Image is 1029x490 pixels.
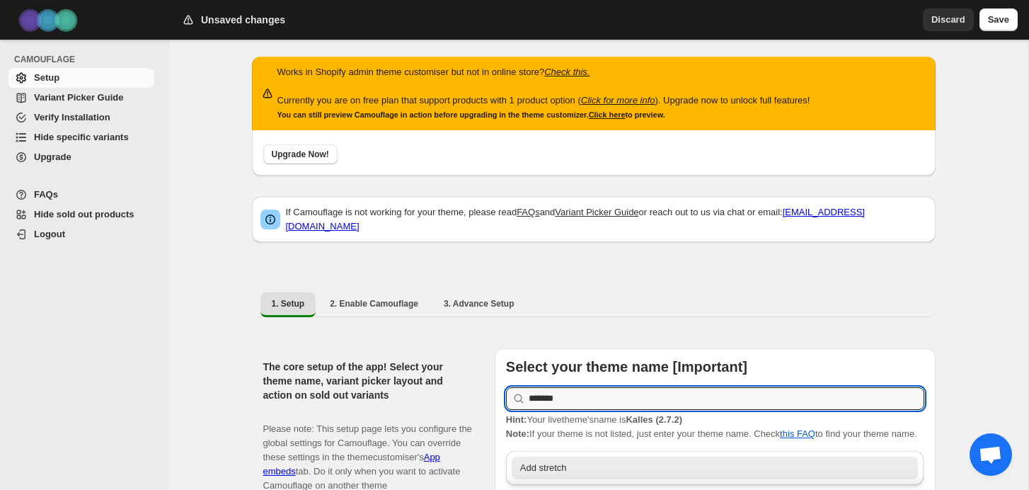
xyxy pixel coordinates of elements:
span: 3. Advance Setup [444,298,514,309]
span: FAQs [34,189,58,200]
span: Verify Installation [34,112,110,122]
button: Save [979,8,1018,31]
div: Add stretch [520,461,910,475]
h2: The core setup of the app! Select your theme name, variant picker layout and action on sold out v... [263,360,472,402]
strong: Kalles (2.7.2) [626,414,682,425]
strong: Hint: [506,414,527,425]
span: Setup [34,72,59,83]
div: Open chat [970,433,1012,476]
span: Hide sold out products [34,209,134,220]
button: Upgrade Now! [263,144,338,164]
a: Click here [589,110,626,119]
span: Upgrade [34,152,71,162]
p: Currently you are on free plan that support products with 1 product option ( ). Upgrade now to un... [277,93,810,108]
p: If Camouflage is not working for your theme, please read and or reach out to us via chat or email: [286,205,927,234]
a: this FAQ [780,428,815,439]
span: Discard [931,13,965,27]
span: Logout [34,229,65,239]
a: Logout [8,224,154,244]
a: Variant Picker Guide [555,207,638,217]
span: CAMOUFLAGE [14,54,160,65]
span: Hide specific variants [34,132,129,142]
small: You can still preview Camouflage in action before upgrading in the theme customizer. to preview. [277,110,665,119]
span: 2. Enable Camouflage [330,298,418,309]
a: Variant Picker Guide [8,88,154,108]
span: Save [988,13,1009,27]
strong: Note: [506,428,529,439]
h2: Unsaved changes [201,13,285,27]
a: FAQs [517,207,540,217]
a: Verify Installation [8,108,154,127]
button: Discard [923,8,974,31]
li: Add stretch [506,457,924,479]
a: Hide specific variants [8,127,154,147]
a: Click for more info [581,95,655,106]
a: Hide sold out products [8,205,154,224]
p: Works in Shopify admin theme customiser but not in online store? [277,65,810,79]
span: 1. Setup [272,298,305,309]
span: Your live theme's name is [506,414,682,425]
span: Upgrade Now! [272,149,329,160]
a: Setup [8,68,154,88]
a: FAQs [8,185,154,205]
p: If your theme is not listed, just enter your theme name. Check to find your theme name. [506,413,924,441]
a: Check this. [544,67,590,77]
b: Select your theme name [Important] [506,359,747,375]
span: Variant Picker Guide [34,92,123,103]
a: Upgrade [8,147,154,167]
